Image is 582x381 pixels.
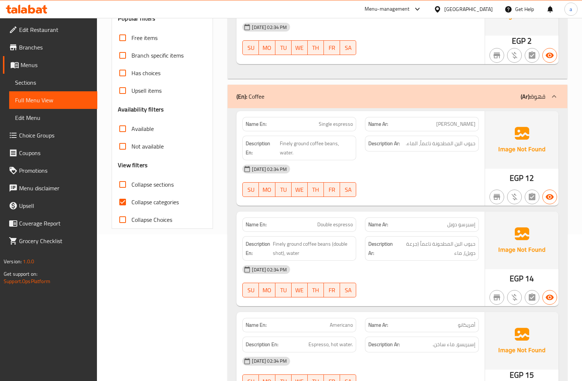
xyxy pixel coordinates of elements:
[273,239,353,257] span: Finely ground coffee beans (double shot), water
[317,221,353,228] span: Double espresso
[131,51,184,60] span: Branch specific items
[327,184,337,195] span: FR
[485,312,558,369] img: Ae5nvW7+0k+MAAAAAElFTkSuQmCC
[311,184,321,195] span: TH
[15,78,91,87] span: Sections
[292,283,308,297] button: WE
[3,21,97,39] a: Edit Restaurant
[327,285,337,296] span: FR
[308,40,324,55] button: TH
[343,43,353,53] span: SA
[324,182,340,197] button: FR
[246,139,278,157] strong: Description En:
[118,105,164,114] h3: Availability filters
[23,257,34,266] span: 1.0.0
[4,257,22,266] span: Version:
[368,120,388,128] strong: Name Ar:
[525,48,539,63] button: Not has choices
[340,182,356,197] button: SA
[19,25,91,34] span: Edit Restaurant
[444,5,493,13] div: [GEOGRAPHIC_DATA]
[249,166,290,173] span: [DATE] 02:34 PM
[542,290,557,305] button: Available
[3,144,97,162] a: Coupons
[489,48,504,63] button: Not branch specific item
[236,91,247,102] b: (En):
[436,120,476,128] span: [PERSON_NAME]
[3,179,97,197] a: Menu disclaimer
[4,269,37,279] span: Get support on:
[15,96,91,105] span: Full Menu View
[246,285,256,296] span: SU
[246,321,267,329] strong: Name En:
[4,276,50,286] a: Support.OpsPlatform
[308,283,324,297] button: TH
[507,48,522,63] button: Purchased item
[510,271,523,286] span: EGP
[246,340,278,349] strong: Description En:
[131,180,174,189] span: Collapse sections
[294,43,305,53] span: WE
[3,39,97,56] a: Branches
[19,131,91,140] span: Choice Groups
[433,340,476,349] span: إسبريسو، ماء ساخن.
[327,43,337,53] span: FR
[489,190,504,204] button: Not branch specific item
[294,285,305,296] span: WE
[292,182,308,197] button: WE
[343,184,353,195] span: SA
[9,74,97,91] a: Sections
[131,198,179,206] span: Collapse categories
[275,182,292,197] button: TU
[489,290,504,305] button: Not branch specific item
[292,40,308,55] button: WE
[280,139,353,157] span: Finely ground coffee beans, water.
[3,215,97,232] a: Coverage Report
[525,190,539,204] button: Not has choices
[3,232,97,250] a: Grocery Checklist
[278,285,289,296] span: TU
[542,190,557,204] button: Available
[330,321,353,329] span: Americano
[19,237,91,245] span: Grocery Checklist
[365,5,410,14] div: Menu-management
[9,109,97,127] a: Edit Menu
[3,56,97,74] a: Menus
[368,340,400,349] strong: Description Ar:
[262,184,272,195] span: MO
[368,139,400,148] strong: Description Ar:
[319,120,353,128] span: Single espresso
[308,340,353,349] span: Espresso, hot water.
[21,61,91,69] span: Menus
[512,34,525,48] span: EGP
[275,283,292,297] button: TU
[19,201,91,210] span: Upsell
[525,290,539,305] button: Not has choices
[311,285,321,296] span: TH
[242,40,259,55] button: SU
[3,197,97,215] a: Upsell
[262,43,272,53] span: MO
[485,111,558,168] img: Ae5nvW7+0k+MAAAAAElFTkSuQmCC
[118,161,148,169] h3: View filters
[510,171,523,185] span: EGP
[246,120,267,128] strong: Name En:
[278,184,289,195] span: TU
[525,271,534,286] span: 14
[275,40,292,55] button: TU
[521,91,531,102] b: (Ar):
[19,184,91,193] span: Menu disclaimer
[249,358,290,364] span: [DATE] 02:34 PM
[485,212,558,269] img: Ae5nvW7+0k+MAAAAAElFTkSuQmCC
[368,321,388,329] strong: Name Ar:
[19,219,91,228] span: Coverage Report
[228,85,567,108] div: (En): Coffee(Ar):قهوة
[542,48,557,63] button: Available
[242,283,259,297] button: SU
[246,221,267,228] strong: Name En:
[368,221,388,228] strong: Name Ar:
[458,321,476,329] span: أمريكانو
[259,283,275,297] button: MO
[131,215,172,224] span: Collapse Choices
[246,239,271,257] strong: Description En:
